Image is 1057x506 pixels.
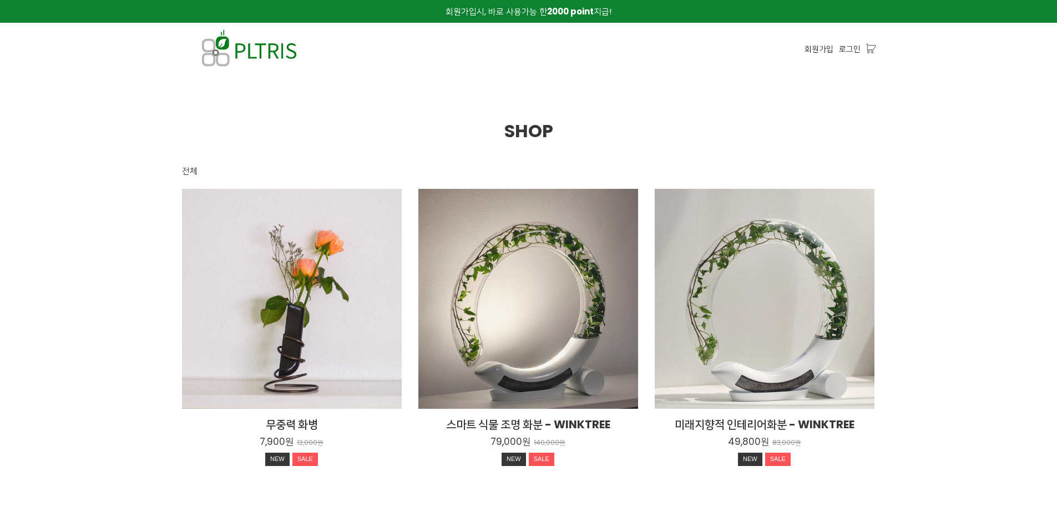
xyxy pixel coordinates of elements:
div: NEW [738,453,762,466]
span: 회원가입시, 바로 사용가능 한 지급! [446,6,611,17]
h2: 미래지향적 인테리어화분 - WINKTREE [655,417,874,432]
p: 83,000원 [772,439,801,447]
span: SHOP [504,118,553,143]
div: SALE [292,453,318,466]
p: 79,000원 [490,435,530,448]
div: 전체 [182,164,198,178]
div: SALE [765,453,791,466]
a: 회원가입 [805,43,833,55]
strong: 2000 point [547,6,594,17]
div: NEW [502,453,526,466]
p: 12,000원 [297,439,323,447]
a: 무중력 화병 7,900원 12,000원 NEWSALE [182,417,402,469]
h2: 스마트 식물 조명 화분 - WINKTREE [418,417,638,432]
p: 140,000원 [534,439,565,447]
div: NEW [265,453,290,466]
p: 7,900원 [260,435,294,448]
a: 로그인 [839,43,861,55]
a: 미래지향적 인테리어화분 - WINKTREE 49,800원 83,000원 NEWSALE [655,417,874,469]
div: SALE [529,453,554,466]
a: 스마트 식물 조명 화분 - WINKTREE 79,000원 140,000원 NEWSALE [418,417,638,469]
p: 49,800원 [728,435,769,448]
h2: 무중력 화병 [182,417,402,432]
